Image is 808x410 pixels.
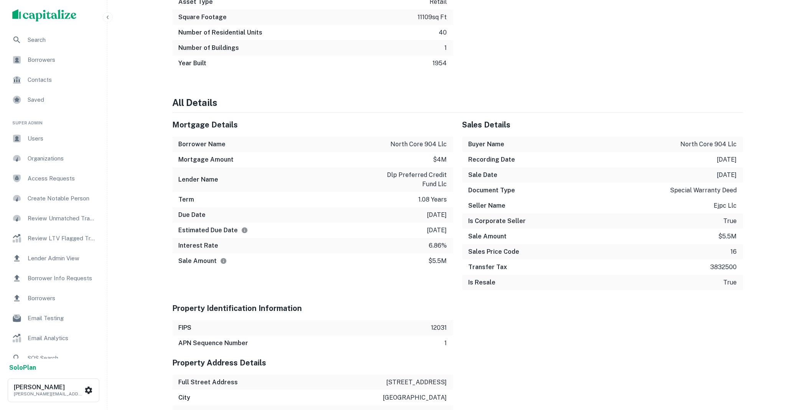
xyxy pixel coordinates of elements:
span: Saved [28,95,96,104]
p: [DATE] [717,170,737,180]
p: ejpc llc [714,201,737,210]
p: 1 [445,339,447,348]
h6: Buyer Name [469,140,505,149]
a: Users [6,129,101,148]
p: [PERSON_NAME][EMAIL_ADDRESS][DOMAIN_NAME] [14,390,83,397]
h4: All Details [173,96,743,109]
a: Review Unmatched Transactions [6,209,101,228]
h6: Borrower Name [179,140,226,149]
span: Users [28,134,96,143]
h5: Property Identification Information [173,303,453,314]
p: [STREET_ADDRESS] [387,378,447,387]
h6: APN Sequence Number [179,339,248,348]
svg: The values displayed on the website are for informational purposes only and may be reported incor... [220,258,227,265]
a: Saved [6,91,101,109]
h6: Square Footage [179,13,227,22]
h6: Number of Residential Units [179,28,263,37]
p: 6.86% [429,241,447,250]
h6: [PERSON_NAME] [14,384,83,390]
span: Borrowers [28,55,96,64]
p: 1 [445,43,447,53]
span: Email Analytics [28,334,96,343]
h6: Sales Price Code [469,247,520,256]
a: Organizations [6,149,101,168]
span: Borrowers [28,294,96,303]
button: [PERSON_NAME][PERSON_NAME][EMAIL_ADDRESS][DOMAIN_NAME] [8,379,99,402]
h6: Mortgage Amount [179,155,234,164]
span: Review Unmatched Transactions [28,214,96,223]
h6: Term [179,195,194,204]
span: Borrower Info Requests [28,274,96,283]
p: true [724,217,737,226]
p: true [724,278,737,287]
p: 11109 sq ft [418,13,447,22]
span: Search [28,35,96,45]
div: Borrowers [6,51,101,69]
img: capitalize-logo.png [12,9,77,21]
h6: Year Built [179,59,207,68]
a: Create Notable Person [6,189,101,208]
a: Review LTV Flagged Transactions [6,229,101,248]
h6: Number of Buildings [179,43,239,53]
a: Lender Admin View [6,249,101,268]
a: SoloPlan [9,363,36,372]
h6: City [179,393,191,402]
span: Organizations [28,154,96,163]
a: Access Requests [6,169,101,188]
p: 40 [439,28,447,37]
a: Search [6,31,101,49]
h6: Due Date [179,210,206,220]
span: Lender Admin View [28,254,96,263]
p: $5.5m [719,232,737,241]
strong: Solo Plan [9,364,36,371]
li: Super Admin [6,111,101,129]
a: Email Analytics [6,329,101,347]
p: $4m [433,155,447,164]
h6: Full Street Address [179,378,238,387]
p: [DATE] [427,226,447,235]
div: Email Testing [6,309,101,327]
h5: Mortgage Details [173,119,453,131]
span: SOS Search [28,354,96,363]
a: SOS Search [6,349,101,367]
span: Email Testing [28,314,96,323]
h6: Recording Date [469,155,515,164]
span: Contacts [28,75,96,84]
a: Borrowers [6,289,101,307]
p: 3832500 [711,263,737,272]
iframe: Chat Widget [770,349,808,385]
h5: Sales Details [462,119,743,131]
h5: Property Address Details [173,357,453,369]
p: 16 [731,247,737,256]
p: north core 904 llc [391,140,447,149]
h6: Sale Amount [179,256,227,266]
svg: Estimate is based on a standard schedule for this type of loan. [241,227,248,234]
p: north core 904 llc [681,140,737,149]
h6: FIPS [179,323,192,332]
h6: Estimated Due Date [179,226,248,235]
p: dlp preferred credit fund llc [378,170,447,189]
p: [DATE] [717,155,737,164]
a: Contacts [6,71,101,89]
h6: Lender Name [179,175,219,184]
h6: Transfer Tax [469,263,507,272]
p: [DATE] [427,210,447,220]
span: Access Requests [28,174,96,183]
h6: Sale Amount [469,232,507,241]
a: Borrower Info Requests [6,269,101,288]
h6: Sale Date [469,170,498,180]
p: 12031 [431,323,447,332]
p: $5.5m [429,256,447,266]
